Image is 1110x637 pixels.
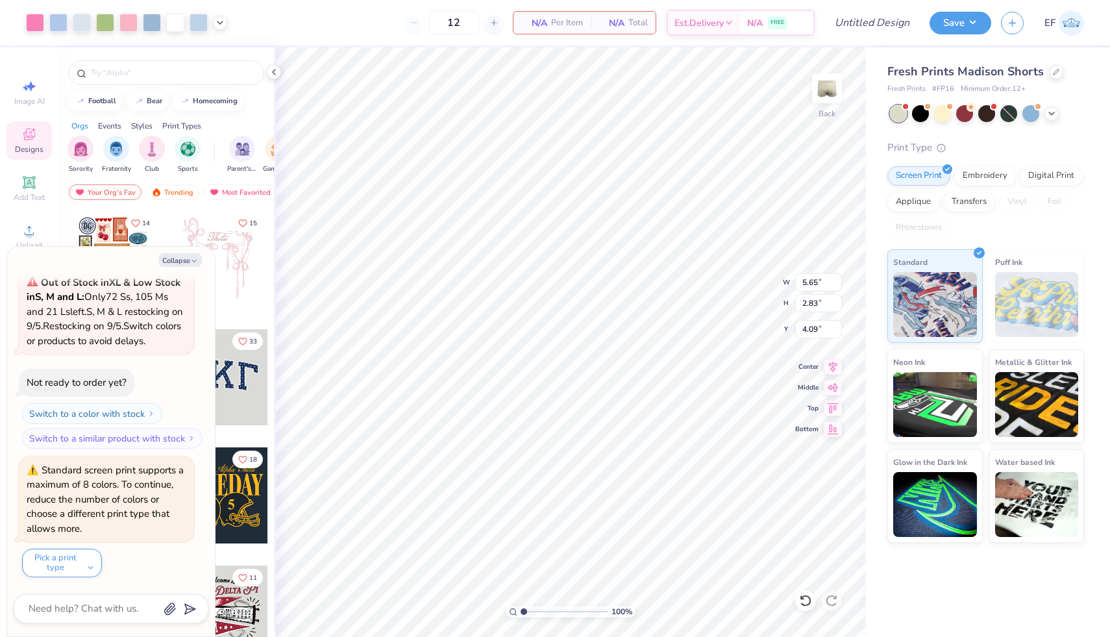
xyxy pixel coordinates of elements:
span: Top [795,404,819,413]
span: Bottom [795,425,819,434]
button: filter button [102,136,131,174]
span: Per Item [551,16,583,30]
div: Not ready to order yet? [27,376,127,389]
div: Styles [131,120,153,132]
div: bear [147,97,162,105]
img: Glow in the Dark Ink [893,472,977,537]
img: Water based Ink [995,472,1079,537]
div: homecoming [193,97,238,105]
span: N/A [598,16,624,30]
div: football [88,97,116,105]
a: EF [1044,10,1084,36]
button: homecoming [173,92,243,111]
span: Parent's Weekend [227,164,257,174]
input: Untitled Design [824,10,920,36]
input: – – [428,11,479,34]
div: Digital Print [1020,166,1083,186]
span: Middle [795,383,819,392]
div: Standard screen print supports a maximum of 8 colors. To continue, reduce the number of colors or... [27,464,184,535]
span: Neon Ink [893,355,925,369]
div: filter for Fraternity [102,136,131,174]
div: filter for Sports [175,136,201,174]
span: Fresh Prints Madison Shorts [887,64,1044,79]
span: Fresh Prints [887,84,926,95]
span: N/A [747,16,763,30]
div: filter for Parent's Weekend [227,136,257,174]
img: Puff Ink [995,272,1079,337]
img: trend_line.gif [180,97,190,105]
span: Game Day [263,164,293,174]
input: Try "Alpha" [90,66,256,79]
img: most_fav.gif [75,188,85,197]
div: Vinyl [999,192,1035,212]
span: FREE [771,18,784,27]
span: Only 72 Ss, 105 Ms and 21 Ls left. S, M & L restocking on 9/5. Restocking on 9/5. Switch colors o... [27,276,183,347]
div: Print Type [887,140,1084,155]
span: 11 [249,575,257,581]
span: 100 % [611,606,632,618]
div: filter for Sorority [68,136,93,174]
img: Sorority Image [73,142,88,156]
span: Puff Ink [995,255,1022,269]
img: Erin Finan [1059,10,1084,36]
img: Parent's Weekend Image [235,142,250,156]
button: filter button [263,136,293,174]
img: Back [814,75,840,101]
span: Total [628,16,648,30]
span: Metallic & Glitter Ink [995,355,1072,369]
img: trending.gif [151,188,162,197]
strong: Out of Stock in XL [41,276,123,289]
span: Designs [15,144,43,155]
span: Add Text [14,192,45,203]
img: Game Day Image [271,142,286,156]
img: Sports Image [180,142,195,156]
div: Embroidery [954,166,1016,186]
span: Glow in the Dark Ink [893,455,967,469]
button: Like [232,569,263,586]
span: Minimum Order: 12 + [961,84,1026,95]
button: football [68,92,122,111]
span: 18 [249,456,257,463]
img: Metallic & Glitter Ink [995,372,1079,437]
div: Events [98,120,121,132]
button: filter button [175,136,201,174]
div: Orgs [71,120,88,132]
button: Like [232,451,263,468]
span: N/A [521,16,547,30]
img: Switch to a color with stock [147,410,155,418]
span: Sorority [69,164,93,174]
img: most_fav.gif [209,188,219,197]
span: Water based Ink [995,455,1055,469]
div: Print Types [162,120,201,132]
span: Image AI [14,96,45,106]
button: Like [125,214,156,232]
div: Foil [1039,192,1070,212]
div: Screen Print [887,166,950,186]
img: Neon Ink [893,372,977,437]
div: Trending [145,184,199,200]
span: Standard [893,255,928,269]
button: filter button [227,136,257,174]
span: Sports [178,164,198,174]
button: Save [930,12,991,34]
img: Standard [893,272,977,337]
img: Fraternity Image [109,142,123,156]
span: Club [145,164,159,174]
button: Like [232,332,263,350]
span: Center [795,362,819,371]
button: Collapse [158,253,202,267]
span: Fraternity [102,164,131,174]
span: Est. Delivery [674,16,724,30]
span: Upload [16,240,42,251]
div: Most Favorited [203,184,277,200]
button: Switch to a similar product with stock [22,428,203,449]
span: 14 [142,220,150,227]
div: Rhinestones [887,218,950,238]
div: Your Org's Fav [69,184,142,200]
button: bear [127,92,168,111]
span: # FP16 [932,84,954,95]
span: 33 [249,338,257,345]
span: 15 [249,220,257,227]
img: Switch to a similar product with stock [188,434,195,442]
button: Pick a print type [22,549,102,577]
